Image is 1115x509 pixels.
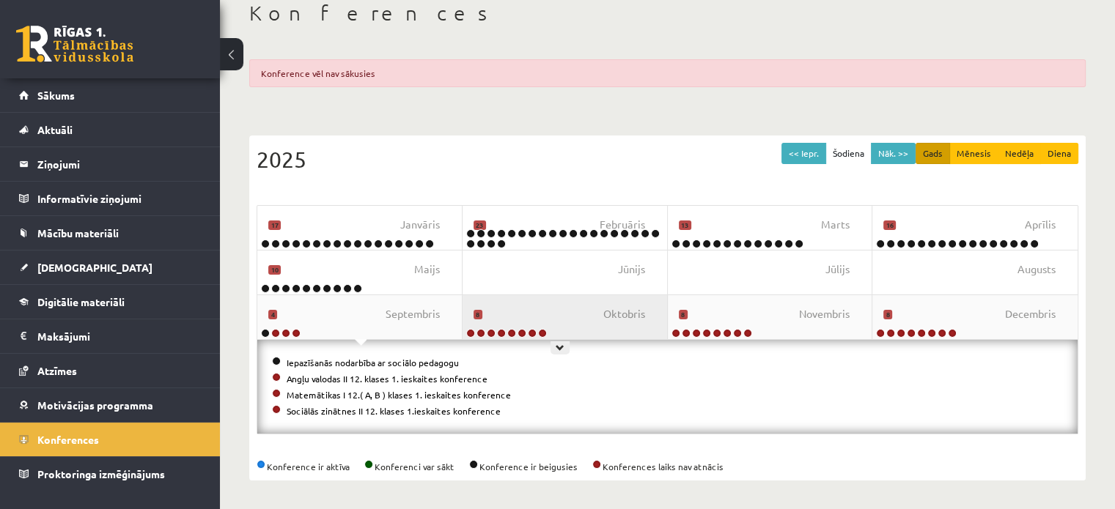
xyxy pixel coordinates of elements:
a: [DEMOGRAPHIC_DATA] [19,250,202,284]
small: 16 [883,220,896,231]
a: Sākums [19,78,202,112]
div: Konference vēl nav sākusies [249,59,1086,87]
small: 4 [268,310,277,320]
span: Konferences [37,433,99,446]
span: Jūlijs [825,261,850,278]
span: Aprīlis [1025,217,1056,233]
a: Rīgas 1. Tālmācības vidusskola [16,26,133,62]
small: 8 [883,310,892,320]
span: Atzīmes [37,364,77,377]
button: Gads [916,143,950,164]
small: 13 [679,220,691,231]
a: Angļu valodas II 12. klases 1. ieskaites konference [287,373,487,384]
a: Maksājumi [19,319,202,353]
small: 10 [268,265,281,275]
small: 23 [474,220,486,231]
small: 8 [474,310,482,320]
button: << Iepr. [781,143,826,164]
a: Matemātikas I 12.( A, B ) klases 1. ieskaites konference [287,389,511,401]
a: Aktuāli [19,113,202,146]
span: Augusts [1018,261,1056,278]
span: Sākums [37,89,75,102]
a: Informatīvie ziņojumi [19,182,202,215]
small: 17 [268,220,281,231]
div: 2025 [257,143,1078,176]
button: Nedēļa [998,143,1041,164]
span: Janvāris [400,217,440,233]
legend: Ziņojumi [37,147,202,181]
span: Aktuāli [37,123,73,136]
a: Konferences [19,423,202,456]
a: Proktoringa izmēģinājums [19,457,202,491]
span: Oktobris [603,306,645,322]
legend: Maksājumi [37,319,202,353]
a: Mācību materiāli [19,216,202,250]
a: Sociālās zinātnes II 12. klases 1.ieskaites konference [287,405,501,417]
span: Februāris [600,217,645,233]
h1: Konferences [249,1,1086,26]
small: 8 [679,310,688,320]
span: Maijs [414,261,440,278]
span: [DEMOGRAPHIC_DATA] [37,261,152,274]
legend: Informatīvie ziņojumi [37,182,202,215]
a: Ziņojumi [19,147,202,181]
button: Mēnesis [949,143,998,164]
span: Proktoringa izmēģinājums [37,467,165,480]
span: Marts [821,217,850,233]
button: Nāk. >> [871,143,916,164]
span: Novembris [799,306,850,322]
a: Atzīmes [19,354,202,387]
a: Motivācijas programma [19,388,202,422]
button: Diena [1040,143,1078,164]
span: Motivācijas programma [37,398,153,412]
div: Konference ir aktīva Konferenci var sākt Konference ir beigusies Konferences laiks nav atnācis [257,460,1078,473]
span: Septembris [386,306,440,322]
button: Šodiena [825,143,872,164]
span: Jūnijs [618,261,645,278]
span: Digitālie materiāli [37,295,125,308]
span: Decembris [1005,306,1056,322]
a: Iepazīšanās nodarbība ar sociālo pedagogu [287,357,459,368]
a: Digitālie materiāli [19,285,202,319]
span: Mācību materiāli [37,226,119,239]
